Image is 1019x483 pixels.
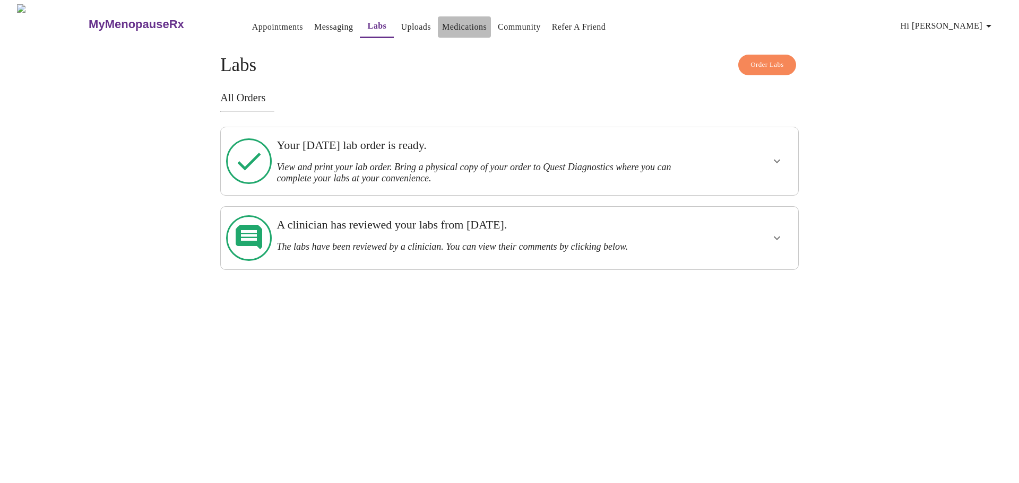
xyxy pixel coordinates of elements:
[310,16,357,38] button: Messaging
[438,16,491,38] button: Medications
[498,20,541,34] a: Community
[552,20,606,34] a: Refer a Friend
[17,4,88,44] img: MyMenopauseRx Logo
[901,19,995,33] span: Hi [PERSON_NAME]
[277,162,686,184] h3: View and print your lab order. Bring a physical copy of your order to Quest Diagnostics where you...
[494,16,545,38] button: Community
[248,16,307,38] button: Appointments
[396,16,435,38] button: Uploads
[401,20,431,34] a: Uploads
[314,20,353,34] a: Messaging
[252,20,303,34] a: Appointments
[89,17,184,31] h3: MyMenopauseRx
[764,148,790,174] button: show more
[277,218,686,232] h3: A clinician has reviewed your labs from [DATE].
[368,19,387,33] a: Labs
[764,225,790,251] button: show more
[277,241,686,252] h3: The labs have been reviewed by a clinician. You can view their comments by clicking below.
[738,55,796,75] button: Order Labs
[896,15,999,37] button: Hi [PERSON_NAME]
[220,92,799,104] h3: All Orders
[88,6,227,43] a: MyMenopauseRx
[220,55,799,76] h4: Labs
[360,15,394,38] button: Labs
[548,16,610,38] button: Refer a Friend
[277,138,686,152] h3: Your [DATE] lab order is ready.
[442,20,487,34] a: Medications
[750,59,784,71] span: Order Labs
